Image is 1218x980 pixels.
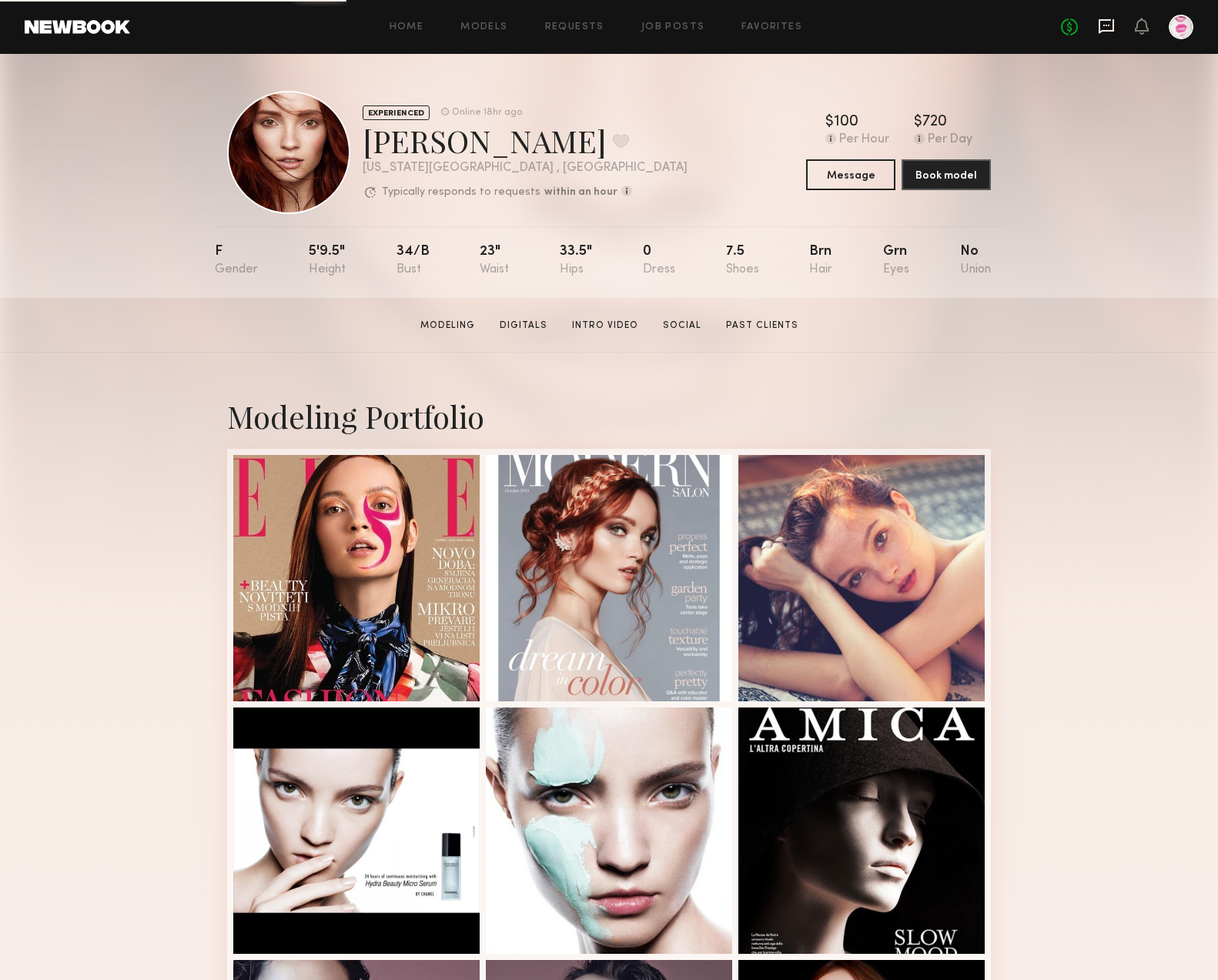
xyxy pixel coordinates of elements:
[883,245,909,276] div: Grn
[922,115,947,130] div: 720
[806,159,895,190] button: Message
[560,245,592,276] div: 33.5"
[566,319,644,333] a: Intro Video
[452,108,522,118] div: Online 18hr ago
[363,162,688,175] div: [US_STATE][GEOGRAPHIC_DATA] , [GEOGRAPHIC_DATA]
[309,245,346,276] div: 5'9.5"
[726,245,759,276] div: 7.5
[825,115,834,130] div: $
[382,187,540,198] p: Typically responds to requests
[839,133,889,147] div: Per Hour
[960,245,991,276] div: No
[227,396,991,436] div: Modeling Portfolio
[460,22,507,32] a: Models
[720,319,805,333] a: Past Clients
[914,115,922,130] div: $
[809,245,832,276] div: Brn
[834,115,858,130] div: 100
[545,22,604,32] a: Requests
[414,319,481,333] a: Modeling
[363,105,430,120] div: EXPERIENCED
[480,245,509,276] div: 23"
[397,245,430,276] div: 34/b
[641,22,705,32] a: Job Posts
[902,159,991,190] button: Book model
[363,120,688,161] div: [PERSON_NAME]
[643,245,675,276] div: 0
[544,187,617,198] b: within an hour
[657,319,708,333] a: Social
[215,245,258,276] div: F
[494,319,554,333] a: Digitals
[928,133,972,147] div: Per Day
[741,22,802,32] a: Favorites
[390,22,424,32] a: Home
